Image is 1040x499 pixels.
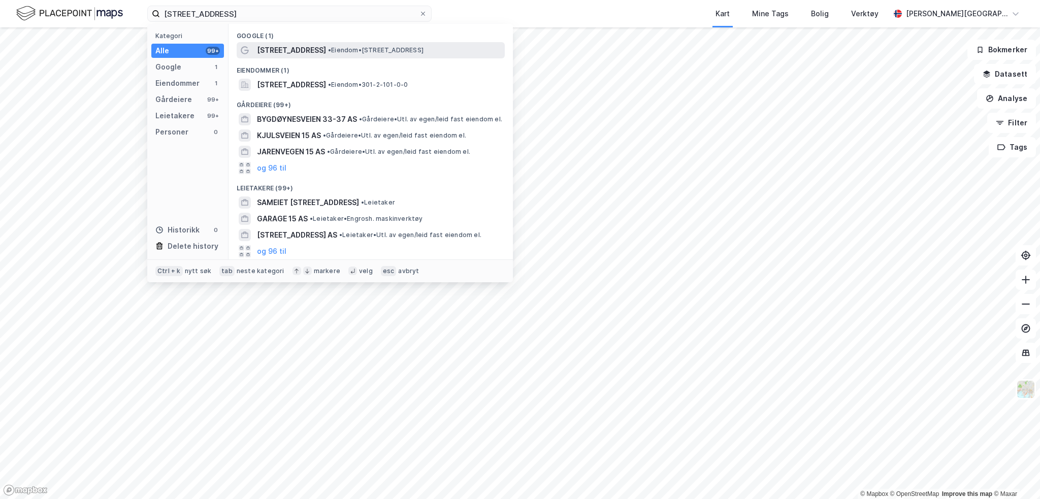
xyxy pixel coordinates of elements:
button: Tags [989,137,1036,157]
a: Mapbox homepage [3,484,48,496]
input: Søk på adresse, matrikkel, gårdeiere, leietakere eller personer [160,6,419,21]
div: 99+ [206,95,220,104]
span: • [328,81,331,88]
span: Leietaker • Engrosh. maskinverktøy [310,215,423,223]
span: • [328,46,331,54]
div: Mine Tags [752,8,789,20]
span: [STREET_ADDRESS] AS [257,229,337,241]
span: Eiendom • [STREET_ADDRESS] [328,46,424,54]
span: Leietaker • Utl. av egen/leid fast eiendom el. [339,231,481,239]
div: Gårdeiere (99+) [229,93,513,111]
div: esc [381,266,397,276]
div: Historikk [155,224,200,236]
span: Gårdeiere • Utl. av egen/leid fast eiendom el. [359,115,502,123]
button: Analyse [977,88,1036,109]
div: nytt søk [185,267,212,275]
div: 1 [212,79,220,87]
div: Eiendommer (1) [229,58,513,77]
a: OpenStreetMap [890,490,939,497]
div: Kategori [155,32,224,40]
span: Eiendom • 301-2-101-0-0 [328,81,408,89]
div: Verktøy [851,8,879,20]
button: Bokmerker [967,40,1036,60]
div: Eiendommer [155,77,200,89]
div: Google (1) [229,24,513,42]
div: Kart [716,8,730,20]
button: og 96 til [257,245,286,257]
span: JARENVEGEN 15 AS [257,146,325,158]
div: Personer [155,126,188,138]
button: Datasett [974,64,1036,84]
span: Gårdeiere • Utl. av egen/leid fast eiendom el. [323,131,466,140]
div: Alle [155,45,169,57]
span: SAMEIET [STREET_ADDRESS] [257,196,359,209]
span: [STREET_ADDRESS] [257,44,326,56]
img: Z [1016,380,1035,399]
div: markere [314,267,340,275]
div: avbryt [398,267,419,275]
span: Gårdeiere • Utl. av egen/leid fast eiendom el. [327,148,470,156]
div: Delete history [168,240,218,252]
button: Filter [987,113,1036,133]
div: [PERSON_NAME][GEOGRAPHIC_DATA] [906,8,1007,20]
span: • [310,215,313,222]
span: • [339,231,342,239]
span: KJULSVEIEN 15 AS [257,129,321,142]
div: Gårdeiere [155,93,192,106]
div: 1 [212,63,220,71]
div: 99+ [206,47,220,55]
span: • [359,115,362,123]
div: tab [219,266,235,276]
img: logo.f888ab2527a4732fd821a326f86c7f29.svg [16,5,123,22]
div: 0 [212,128,220,136]
span: • [323,131,326,139]
span: GARAGE 15 AS [257,213,308,225]
div: Ctrl + k [155,266,183,276]
span: Leietaker [361,198,395,207]
span: • [361,198,364,206]
span: • [327,148,330,155]
span: [STREET_ADDRESS] [257,79,326,91]
a: Improve this map [942,490,992,497]
span: BYGDØYNESVEIEN 33-37 AS [257,113,357,125]
div: Leietakere [155,110,194,122]
button: og 96 til [257,162,286,174]
div: Leietakere (99+) [229,176,513,194]
div: Google [155,61,181,73]
div: velg [359,267,373,275]
div: neste kategori [237,267,284,275]
div: 99+ [206,112,220,120]
a: Mapbox [860,490,888,497]
div: Bolig [811,8,829,20]
div: 0 [212,226,220,234]
div: Kontrollprogram for chat [989,450,1040,499]
iframe: Chat Widget [989,450,1040,499]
